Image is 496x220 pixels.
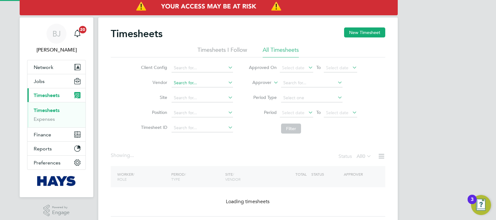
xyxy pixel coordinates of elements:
button: Network [27,60,85,74]
button: Finance [27,128,85,141]
span: Finance [34,132,51,138]
input: Search for... [281,79,343,87]
span: 20 [79,26,86,33]
label: Timesheet ID [139,125,167,130]
nav: Main navigation [20,17,93,197]
span: To [314,108,323,116]
h2: Timesheets [111,27,163,40]
input: Search for... [172,64,233,72]
label: Approver [243,80,271,86]
a: Powered byEngage [43,205,70,217]
div: 3 [471,199,474,208]
div: Showing [111,152,135,159]
button: Filter [281,124,301,134]
input: Search for... [172,124,233,132]
button: Reports [27,142,85,155]
span: Network [34,64,53,70]
a: 20 [71,24,84,44]
li: Timesheets I Follow [197,46,247,57]
span: Select date [326,110,348,115]
button: New Timesheet [344,27,385,37]
div: Status [338,152,373,161]
label: Vendor [139,80,167,85]
span: Select date [326,65,348,71]
span: To [314,63,323,71]
li: All Timesheets [263,46,299,57]
span: Billiejo Jarrett [27,46,86,54]
label: All [357,153,372,159]
input: Select one [281,94,343,102]
label: Period Type [249,95,277,100]
a: Timesheets [34,107,60,113]
label: Approved On [249,65,277,70]
label: Client Config [139,65,167,70]
span: Engage [52,210,70,215]
button: Preferences [27,156,85,169]
a: BJ[PERSON_NAME] [27,24,86,54]
div: Timesheets [27,102,85,127]
span: Powered by [52,205,70,210]
label: Period [249,110,277,115]
span: Timesheets [34,92,60,98]
input: Search for... [172,109,233,117]
span: BJ [52,30,61,38]
span: Select date [282,65,304,71]
input: Search for... [172,94,233,102]
a: Go to home page [27,176,86,186]
img: hays-logo-retina.png [37,176,76,186]
span: Reports [34,146,52,152]
span: 0 [362,153,365,159]
a: Expenses [34,116,55,122]
span: Select date [282,110,304,115]
button: Open Resource Center, 3 new notifications [471,195,491,215]
span: Jobs [34,78,45,84]
input: Search for... [172,79,233,87]
button: Timesheets [27,88,85,102]
label: Site [139,95,167,100]
span: Preferences [34,160,61,166]
span: ... [130,152,134,159]
label: Position [139,110,167,115]
button: Jobs [27,74,85,88]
